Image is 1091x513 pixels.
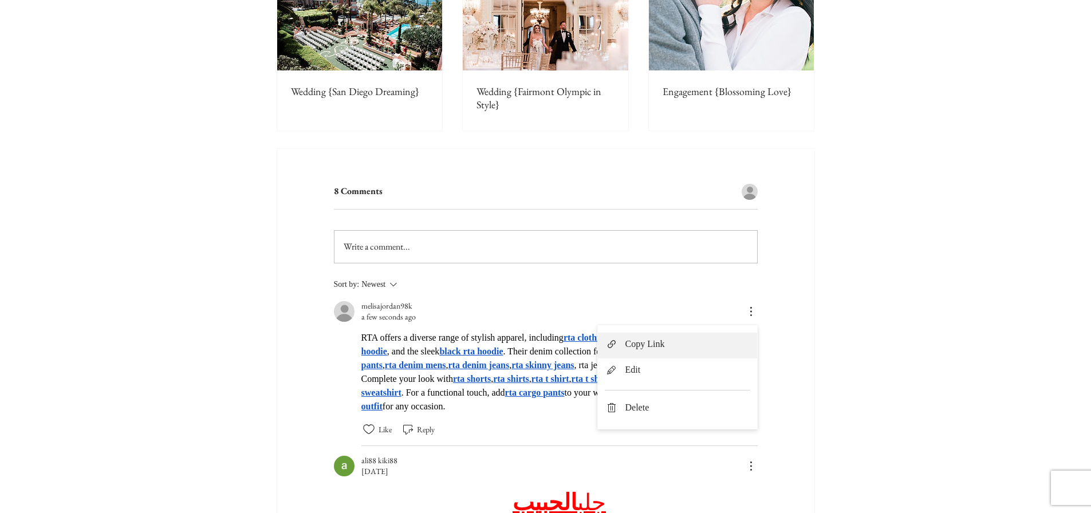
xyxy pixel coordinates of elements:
[663,85,801,98] a: Engagement {Blossoming Love}
[344,240,410,252] span: Write a comment...
[334,278,494,291] button: Sort by:Newest
[361,455,397,466] span: ali88 kiki88
[625,363,641,377] span: Edit
[531,374,569,384] a: rta t shirt
[376,423,392,436] span: Like
[453,374,491,384] a: rta shorts
[744,459,758,473] button: More Actions
[334,278,362,291] span: Sort by:
[361,466,388,477] span: [DATE]
[529,374,531,384] span: ,
[625,401,649,415] span: Delete
[565,388,713,397] span: to your wardrobe and create the ultimate
[383,401,446,411] span: for any occasion.
[401,423,435,436] button: Reply
[361,311,416,322] span: a few seconds ago
[387,346,440,356] span: , and the sleek
[503,346,696,356] span: . Their denim collection features must-haves such as
[361,333,564,342] span: RTA offers a diverse range of stylish apparel, including
[511,360,574,370] a: rta skinny jeans
[415,424,435,435] span: Reply
[291,85,429,98] a: Wedding {San Diego Dreaming}
[439,346,503,356] a: black rta hoodie
[574,360,634,370] span: , rta jeans mens,
[572,374,628,384] a: rta t shirt men
[505,388,565,397] a: rta cargo pants
[448,360,510,370] a: rta denim jeans
[476,85,615,111] a: Wedding {Fairmont Olympic in Style}
[334,231,757,263] button: Write a comment...
[361,423,376,436] button: Likes icon unchecked
[493,374,529,384] a: rta shirts
[401,388,505,397] span: . For a functional touch, add
[385,360,446,370] a: rta denim mens
[361,301,412,311] span: melisajordan98k
[744,305,758,318] button: More Actions
[509,360,511,370] span: ,
[491,374,493,384] span: ,
[334,187,742,196] h2: 8 Comments
[742,184,758,200] button: melisajordan98k account
[564,333,609,342] a: rta clothing
[569,374,572,384] span: ,
[625,337,665,351] span: Copy Link
[383,360,385,370] span: ,
[334,456,355,476] img: ali88 kiki88
[446,360,448,370] span: ,
[361,278,385,291] div: Newest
